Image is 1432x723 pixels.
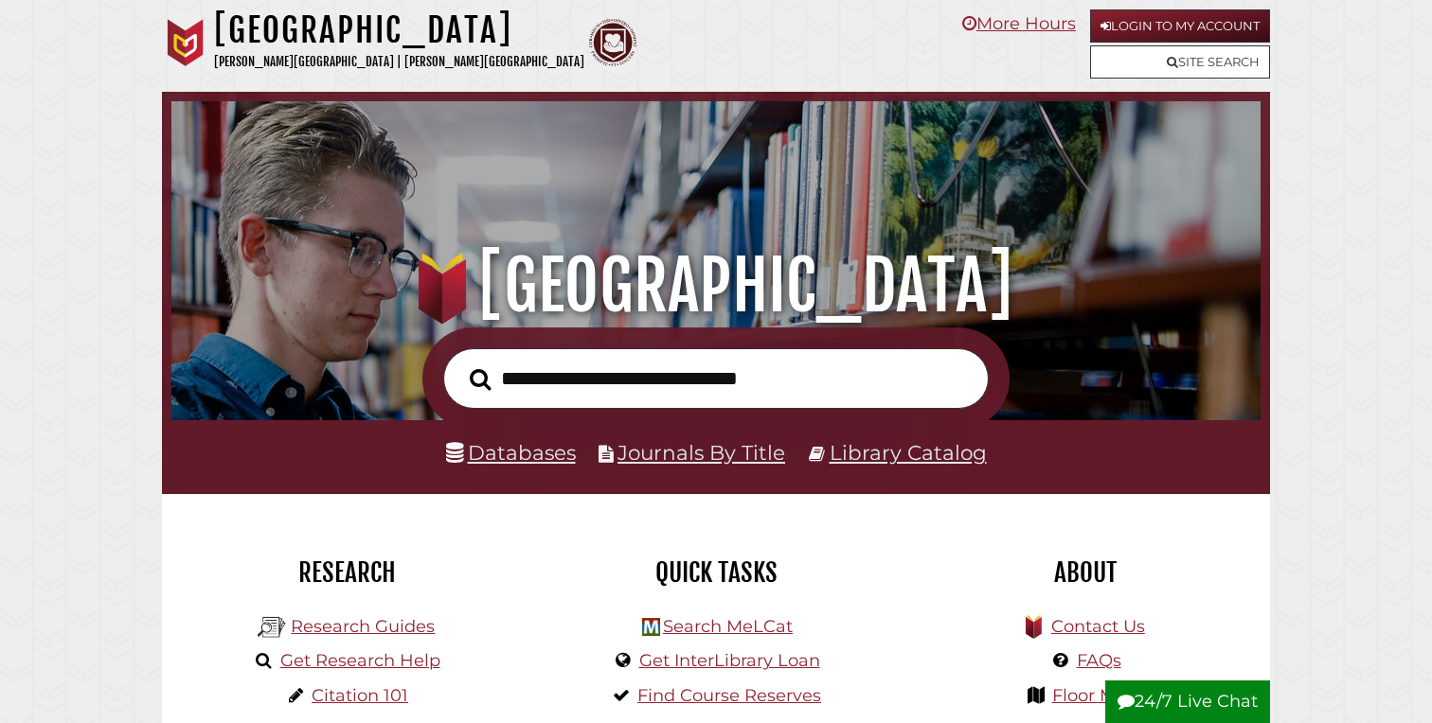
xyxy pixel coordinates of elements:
h2: Quick Tasks [546,556,886,589]
a: Floor Maps [1052,685,1146,706]
a: Login to My Account [1090,9,1270,43]
a: Databases [446,440,576,465]
a: Research Guides [291,616,435,637]
a: Library Catalog [830,440,987,465]
h2: About [915,556,1256,589]
img: Calvin University [162,19,209,66]
button: Search [460,363,500,397]
p: [PERSON_NAME][GEOGRAPHIC_DATA] | [PERSON_NAME][GEOGRAPHIC_DATA] [214,51,584,73]
img: Hekman Library Logo [642,618,660,636]
h1: [GEOGRAPHIC_DATA] [214,9,584,51]
img: Hekman Library Logo [258,613,286,642]
a: Site Search [1090,45,1270,79]
a: Get InterLibrary Loan [639,650,820,671]
a: Contact Us [1051,616,1145,637]
a: Citation 101 [312,685,408,706]
img: Calvin Theological Seminary [589,19,636,66]
h1: [GEOGRAPHIC_DATA] [193,244,1240,327]
a: Journals By Title [618,440,785,465]
a: Find Course Reserves [637,685,821,706]
i: Search [470,367,491,390]
a: FAQs [1077,650,1121,671]
a: More Hours [962,13,1076,34]
h2: Research [176,556,517,589]
a: Get Research Help [280,650,440,671]
a: Search MeLCat [663,616,793,637]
